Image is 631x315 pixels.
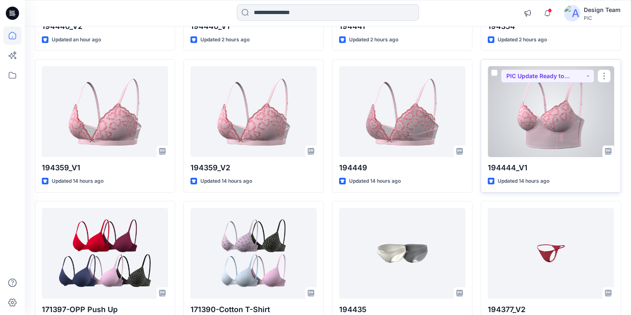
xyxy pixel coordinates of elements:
p: 194359_V2 [190,162,317,174]
p: Updated 2 hours ago [349,36,398,44]
a: 194359_V2 [190,66,317,157]
a: 194435 [339,208,465,299]
p: Updated 14 hours ago [498,177,549,186]
a: 194359_V1 [42,66,168,157]
p: Updated an hour ago [52,36,101,44]
div: Design Team [584,5,621,15]
a: 171390-Cotton T-Shirt [190,208,317,299]
p: 194359_V1 [42,162,168,174]
a: 194377_V2 [488,208,614,299]
a: 171397-OPP Push Up [42,208,168,299]
a: 194449 [339,66,465,157]
p: Updated 14 hours ago [349,177,401,186]
img: avatar [564,5,580,21]
div: PIC [584,15,621,21]
p: Updated 2 hours ago [498,36,547,44]
a: 194444_V1 [488,66,614,157]
p: 194449 [339,162,465,174]
p: Updated 14 hours ago [200,177,252,186]
p: Updated 14 hours ago [52,177,104,186]
p: Updated 2 hours ago [200,36,250,44]
p: 194444_V1 [488,162,614,174]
